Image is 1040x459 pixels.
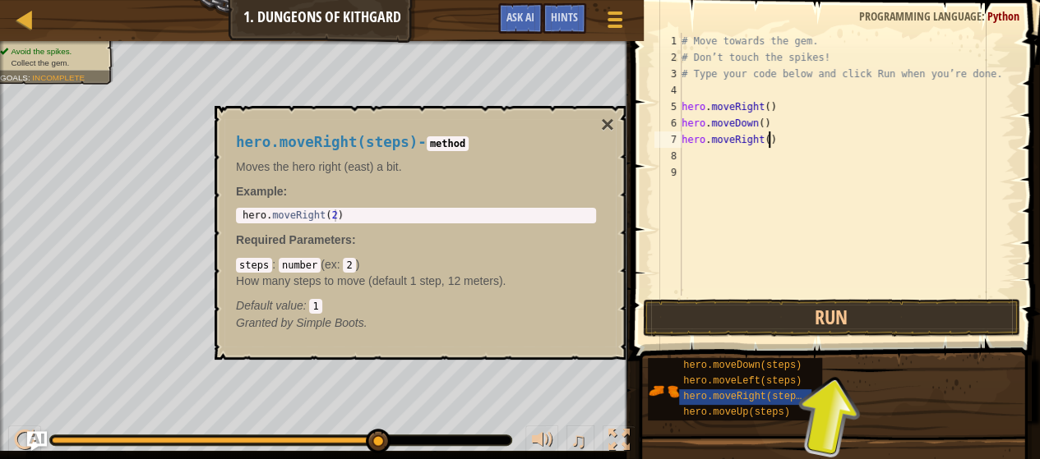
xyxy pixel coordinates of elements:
span: Programming language [859,8,982,24]
div: ( ) [236,256,596,314]
span: : [982,8,987,24]
p: How many steps to move (default 1 step, 12 meters). [236,273,596,289]
strong: : [236,185,287,198]
span: Python [987,8,1019,24]
span: Avoid the spikes. [11,47,72,56]
div: 4 [654,82,682,99]
code: 2 [343,258,355,273]
img: portrait.png [648,375,679,406]
span: Ask AI [506,9,534,25]
code: number [279,258,321,273]
code: method [427,136,469,151]
button: Ask AI [27,431,47,451]
span: hero.moveUp(steps) [683,406,790,418]
span: hero.moveRight(steps) [683,391,807,402]
button: × [601,113,614,136]
span: ♫ [570,428,586,452]
span: Required Parameters [236,233,352,246]
div: 1 [654,33,682,49]
span: Incomplete [32,73,85,82]
span: hero.moveRight(steps) [236,134,418,150]
span: : [303,299,310,312]
button: Ask AI [498,3,543,34]
span: : [337,258,344,271]
div: 8 [654,148,682,164]
span: hero.moveLeft(steps) [683,375,802,387]
em: Simple Boots. [236,316,367,329]
button: Ctrl + P: Pause [8,425,41,459]
div: 9 [654,164,682,181]
div: 2 [654,49,682,66]
code: 1 [309,299,321,314]
span: Example [236,185,284,198]
p: Moves the hero right (east) a bit. [236,158,596,175]
span: : [272,258,279,271]
h4: - [236,135,596,150]
span: Granted by [236,316,296,329]
span: hero.moveDown(steps) [683,360,802,371]
div: 5 [654,99,682,115]
div: 3 [654,66,682,82]
span: Hints [551,9,578,25]
button: Toggle fullscreen [603,425,636,459]
button: Run [643,299,1020,337]
span: : [352,233,356,246]
div: 7 [654,131,682,148]
button: ♫ [566,425,594,459]
code: steps [236,258,272,273]
button: Show game menu [594,3,636,42]
button: Adjust volume [525,425,558,459]
span: Default value [236,299,303,312]
span: Collect the gem. [11,58,69,67]
div: 6 [654,115,682,131]
span: ex [325,258,337,271]
span: : [28,73,32,82]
